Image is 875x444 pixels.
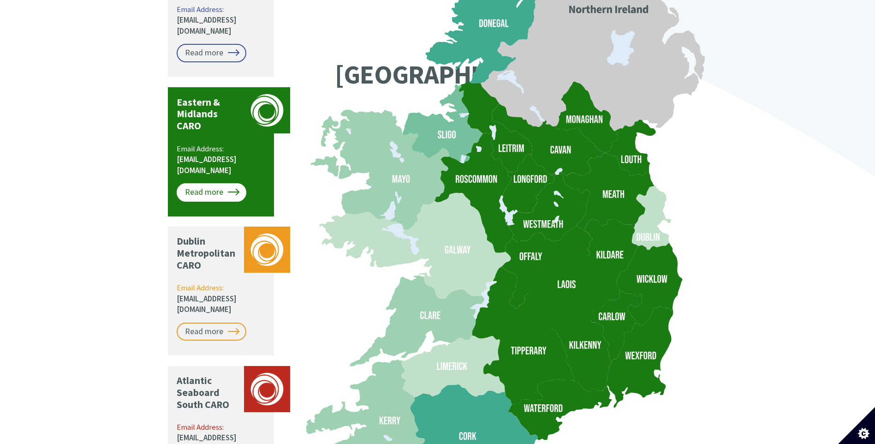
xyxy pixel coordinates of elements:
[177,235,239,271] p: Dublin Metropolitan CARO
[177,144,267,176] p: Email Address:
[177,44,246,62] a: Read more
[177,375,239,411] p: Atlantic Seaboard South CARO
[177,96,239,132] p: Eastern & Midlands CARO
[177,183,246,202] a: Read more
[177,294,237,315] a: [EMAIL_ADDRESS][DOMAIN_NAME]
[177,323,246,341] a: Read more
[177,4,267,37] p: Email Address:
[838,407,875,444] button: Set cookie preferences
[335,58,571,91] text: [GEOGRAPHIC_DATA]
[177,154,237,175] a: [EMAIL_ADDRESS][DOMAIN_NAME]
[177,15,237,36] a: [EMAIL_ADDRESS][DOMAIN_NAME]
[177,282,267,315] p: Email Address:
